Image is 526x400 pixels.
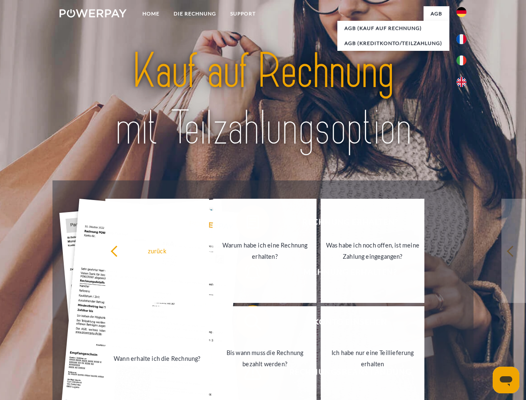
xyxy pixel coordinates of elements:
div: Wann erhalte ich die Rechnung? [110,352,204,364]
img: en [456,77,466,87]
a: Was habe ich noch offen, ist meine Zahlung eingegangen? [321,199,424,303]
a: AGB (Kreditkonto/Teilzahlung) [337,36,449,51]
div: Warum habe ich eine Rechnung erhalten? [218,240,312,262]
img: title-powerpay_de.svg [80,40,446,160]
img: logo-powerpay-white.svg [60,9,127,17]
div: zurück [110,245,204,256]
div: Bis wann muss die Rechnung bezahlt werden? [218,347,312,370]
a: Home [135,6,167,21]
a: SUPPORT [223,6,263,21]
iframe: Schaltfläche zum Öffnen des Messaging-Fensters [493,367,519,393]
a: agb [424,6,449,21]
div: Was habe ich noch offen, ist meine Zahlung eingegangen? [326,240,419,262]
img: de [456,7,466,17]
a: AGB (Kauf auf Rechnung) [337,21,449,36]
img: fr [456,34,466,44]
a: DIE RECHNUNG [167,6,223,21]
div: Ich habe nur eine Teillieferung erhalten [326,347,419,370]
img: it [456,55,466,65]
